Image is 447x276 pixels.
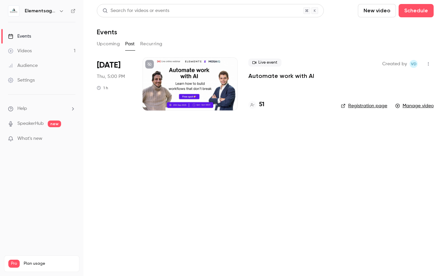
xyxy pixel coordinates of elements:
a: Manage video [395,103,434,109]
span: Plan usage [24,261,75,266]
img: Elementsagents [8,6,19,16]
h4: 51 [259,100,264,109]
h1: Events [97,28,117,36]
li: help-dropdown-opener [8,105,75,112]
div: Sep 25 Thu, 4:00 PM (Europe/Lisbon) [97,57,132,111]
span: Vd [411,60,417,68]
span: Pro [8,260,20,268]
span: Vladimir de Ziegler [410,60,418,68]
span: Live event [248,59,281,67]
span: Thu, 5:00 PM [97,73,125,80]
button: Past [125,39,135,49]
span: What's new [17,135,42,142]
button: Recurring [140,39,163,49]
div: Videos [8,48,32,54]
button: Upcoming [97,39,120,49]
span: new [48,121,61,127]
div: 1 h [97,85,108,91]
span: Created by [382,60,407,68]
span: [DATE] [97,60,121,71]
button: Schedule [399,4,434,17]
a: 51 [248,100,264,109]
div: Events [8,33,31,40]
iframe: Noticeable Trigger [67,136,75,142]
a: Automate work with AI [248,72,314,80]
div: Settings [8,77,35,84]
div: Audience [8,62,38,69]
a: SpeakerHub [17,120,44,127]
div: Search for videos or events [102,7,169,14]
h6: Elementsagents [25,8,56,14]
span: Help [17,105,27,112]
a: Registration page [341,103,387,109]
button: New video [358,4,396,17]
